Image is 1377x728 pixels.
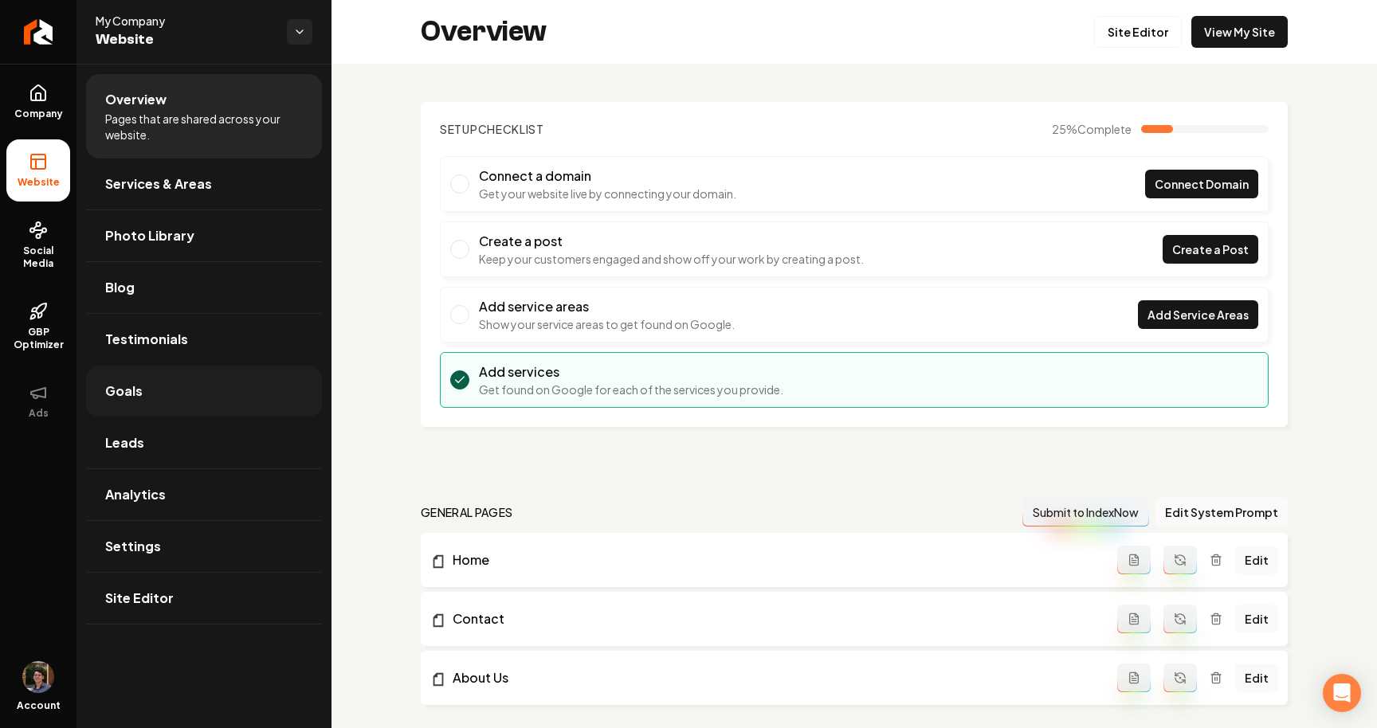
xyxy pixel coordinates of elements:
[1117,546,1151,574] button: Add admin page prompt
[479,251,864,267] p: Keep your customers engaged and show off your work by creating a post.
[105,433,144,452] span: Leads
[22,661,54,693] img: Mitchell Stahl
[8,108,69,120] span: Company
[1052,121,1132,137] span: 25 %
[22,661,54,693] button: Open user button
[6,289,70,364] a: GBP Optimizer
[1094,16,1182,48] a: Site Editor
[11,176,66,189] span: Website
[105,111,303,143] span: Pages that are shared across your website.
[22,407,55,420] span: Ads
[86,262,322,313] a: Blog
[1323,674,1361,712] div: Open Intercom Messenger
[86,314,322,365] a: Testimonials
[6,71,70,133] a: Company
[421,16,547,48] h2: Overview
[86,573,322,624] a: Site Editor
[105,537,161,556] span: Settings
[479,316,735,332] p: Show your service areas to get found on Google.
[479,186,736,202] p: Get your website live by connecting your domain.
[1172,241,1249,258] span: Create a Post
[105,382,143,401] span: Goals
[86,159,322,209] a: Services & Areas
[105,485,166,504] span: Analytics
[1077,122,1132,136] span: Complete
[86,417,322,468] a: Leads
[86,210,322,261] a: Photo Library
[6,370,70,432] button: Ads
[1022,498,1149,526] button: Submit to IndexNow
[105,90,167,109] span: Overview
[1147,307,1249,323] span: Add Service Areas
[86,366,322,417] a: Goals
[1117,663,1151,692] button: Add admin page prompt
[421,504,513,520] h2: general pages
[6,326,70,351] span: GBP Optimizer
[430,609,1117,628] a: Contact
[105,174,212,194] span: Services & Areas
[440,121,544,137] h2: Checklist
[96,13,274,29] span: My Company
[1155,176,1249,193] span: Connect Domain
[1155,498,1288,526] button: Edit System Prompt
[1235,605,1278,633] a: Edit
[105,589,174,608] span: Site Editor
[105,278,135,297] span: Blog
[105,226,194,245] span: Photo Library
[1163,235,1258,264] a: Create a Post
[86,469,322,520] a: Analytics
[1235,546,1278,574] a: Edit
[479,232,864,251] h3: Create a post
[6,208,70,283] a: Social Media
[1235,663,1278,692] a: Edit
[1138,300,1258,329] a: Add Service Areas
[1117,605,1151,633] button: Add admin page prompt
[17,699,61,712] span: Account
[440,122,478,136] span: Setup
[6,245,70,270] span: Social Media
[430,668,1117,687] a: About Us
[430,550,1117,569] a: Home
[1145,170,1258,198] a: Connect Domain
[24,19,53,45] img: Rebolt Logo
[105,330,188,349] span: Testimonials
[479,166,736,186] h3: Connect a domain
[86,521,322,572] a: Settings
[479,297,735,316] h3: Add service areas
[96,29,274,51] span: Website
[479,382,783,397] p: Get found on Google for each of the services you provide.
[479,362,783,382] h3: Add services
[1191,16,1288,48] a: View My Site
